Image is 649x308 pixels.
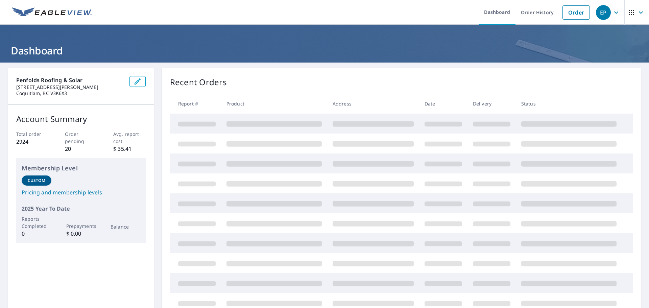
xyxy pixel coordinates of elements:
a: Pricing and membership levels [22,188,140,196]
p: Penfolds Roofing & Solar [16,76,124,84]
p: Membership Level [22,164,140,173]
p: Account Summary [16,113,146,125]
div: EP [596,5,611,20]
th: Address [327,94,419,114]
h1: Dashboard [8,44,641,57]
p: [STREET_ADDRESS][PERSON_NAME] [16,84,124,90]
p: Reports Completed [22,215,51,230]
th: Report # [170,94,221,114]
p: Prepayments [66,222,96,230]
p: $ 0.00 [66,230,96,238]
th: Status [516,94,622,114]
th: Product [221,94,327,114]
p: 2025 Year To Date [22,205,140,213]
p: Balance [111,223,140,230]
p: Avg. report cost [113,131,146,145]
p: Order pending [65,131,97,145]
p: 2924 [16,138,49,146]
a: Order [562,5,590,20]
p: Custom [28,177,45,184]
p: Total order [16,131,49,138]
img: EV Logo [12,7,92,18]
p: 0 [22,230,51,238]
p: Recent Orders [170,76,227,88]
p: 20 [65,145,97,153]
p: $ 35.41 [113,145,146,153]
th: Date [419,94,467,114]
th: Delivery [467,94,516,114]
p: Coquitlam, BC V3K6X3 [16,90,124,96]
